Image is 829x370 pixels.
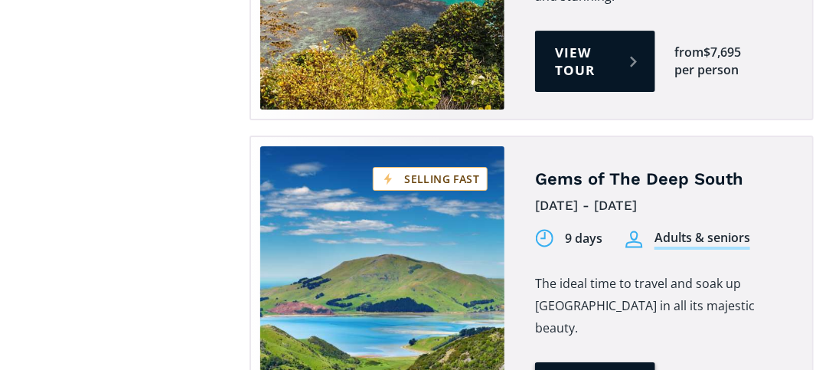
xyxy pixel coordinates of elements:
div: from [674,44,703,61]
div: per person [674,61,739,79]
div: [DATE] - [DATE] [535,194,789,218]
div: days [575,230,602,247]
div: Adults & seniors [654,229,750,250]
a: View tour [535,31,655,92]
p: The ideal time to travel and soak up [GEOGRAPHIC_DATA] in all its majestic beauty. [535,273,789,339]
div: 9 [565,230,572,247]
h4: Gems of The Deep South [535,169,789,191]
div: $7,695 [703,44,741,61]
